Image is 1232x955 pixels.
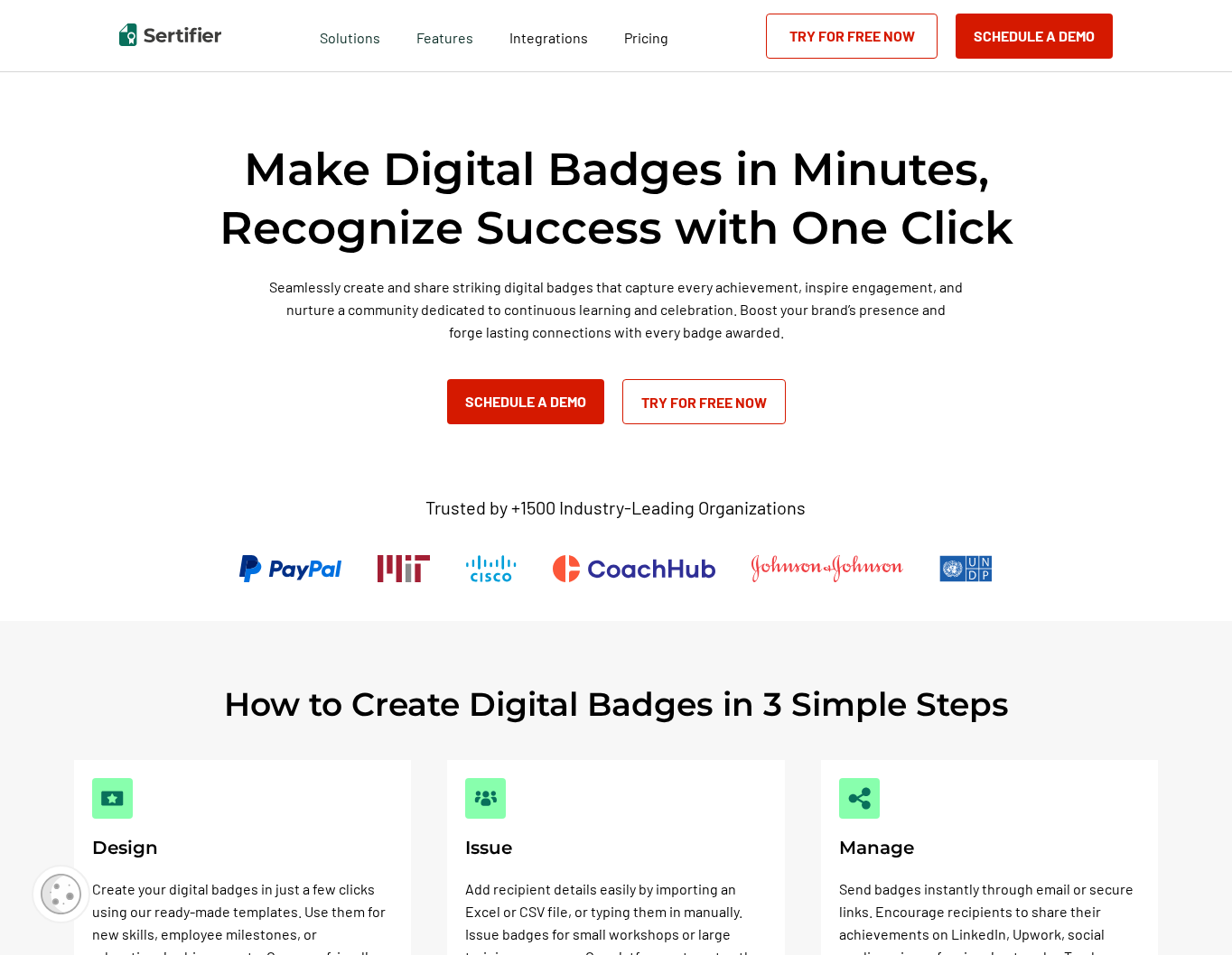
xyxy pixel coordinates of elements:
a: Pricing [624,24,668,47]
img: Issue Image [474,787,497,810]
img: UNDP [939,555,993,582]
img: Massachusetts Institute of Technology [378,555,430,582]
p: Trusted by +1500 Industry-Leading Organizations [425,496,806,519]
h1: Make Digital Badges in Minutes, Recognize Success with One Click [119,140,1113,257]
a: Try for Free Now [622,379,786,424]
iframe: Chat Widget [1142,868,1232,955]
h3: Manage [839,837,1140,859]
p: Seamlessly create and share striking digital badges that capture every achievement, inspire engag... [268,275,964,343]
img: CoachHub [553,555,715,582]
span: Solutions [320,24,380,47]
span: Features [416,24,473,47]
img: Design Image [101,787,124,810]
img: Johnson & Johnson [751,555,903,582]
button: Schedule a Demo [956,14,1113,59]
button: Schedule a Demo [447,379,604,424]
h3: Design [92,837,393,859]
img: Manage Image [848,787,871,810]
a: Try for Free Now [766,14,938,59]
span: Pricing [624,29,668,46]
img: Cookie Popup Icon [41,874,81,914]
a: Integrations [509,24,588,47]
span: Integrations [509,29,588,46]
img: Sertifier | Digital Credentialing Platform [119,23,221,46]
img: Cisco [466,555,517,582]
img: PayPal [239,555,341,582]
h2: How to Create Digital Badges in 3 Simple Steps [224,684,1009,724]
h3: Issue [465,837,766,859]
